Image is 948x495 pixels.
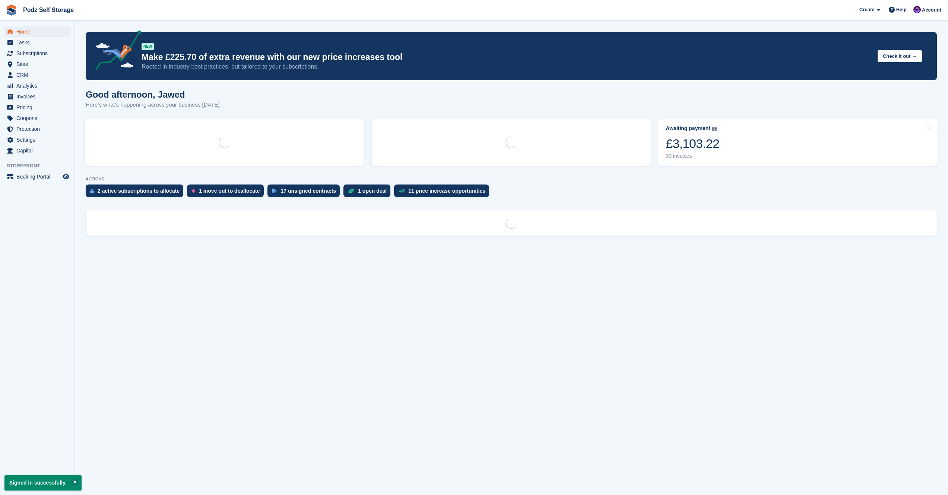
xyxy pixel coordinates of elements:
a: menu [4,37,70,48]
span: CRM [16,70,61,80]
a: menu [4,81,70,91]
span: Booking Portal [16,171,61,182]
img: Jawed Chowdhary [913,6,921,13]
p: Rooted in industry best practices, but tailored to your subscriptions. [142,63,872,71]
img: contract_signature_icon-13c848040528278c33f63329250d36e43548de30e8caae1d1a13099fd9432cc5.svg [272,189,277,193]
div: 1 open deal [358,188,387,194]
span: Help [896,6,907,13]
a: menu [4,102,70,113]
a: menu [4,135,70,145]
div: £3,103.22 [666,136,719,151]
img: active_subscription_to_allocate_icon-d502201f5373d7db506a760aba3b589e785aa758c864c3986d89f69b8ff3... [90,189,94,193]
div: 2 active subscriptions to allocate [98,188,180,194]
div: Awaiting payment [666,125,710,132]
span: Pricing [16,102,61,113]
h1: Good afternoon, Jawed [86,89,220,100]
span: Subscriptions [16,48,61,59]
span: Analytics [16,81,61,91]
a: 2 active subscriptions to allocate [86,185,187,201]
a: 11 price increase opportunities [394,185,493,201]
img: move_outs_to_deallocate_icon-f764333ba52eb49d3ac5e1228854f67142a1ed5810a6f6cc68b1a99e826820c5.svg [191,189,195,193]
button: Check it out → [878,50,922,62]
span: Invoices [16,91,61,102]
img: stora-icon-8386f47178a22dfd0bd8f6a31ec36ba5ce8667c1dd55bd0f319d3a0aa187defe.svg [6,4,17,16]
span: Protection [16,124,61,134]
a: 1 open deal [343,185,394,201]
img: price_increase_opportunities-93ffe204e8149a01c8c9dc8f82e8f89637d9d84a8eef4429ea346261dce0b2c0.svg [399,189,405,193]
span: Capital [16,145,61,156]
span: Settings [16,135,61,145]
div: 11 price increase opportunities [408,188,485,194]
img: deal-1b604bf984904fb50ccaf53a9ad4b4a5d6e5aea283cecdc64d6e3604feb123c2.svg [348,188,354,193]
img: price-adjustments-announcement-icon-8257ccfd72463d97f412b2fc003d46551f7dbcb40ab6d574587a9cd5c0d94... [89,30,141,73]
span: Create [859,6,874,13]
div: NEW [142,43,154,50]
a: menu [4,113,70,123]
span: Sites [16,59,61,69]
span: Tasks [16,37,61,48]
a: 17 unsigned contracts [267,185,344,201]
a: menu [4,70,70,80]
span: Account [922,6,941,14]
div: 17 unsigned contracts [281,188,336,194]
a: menu [4,171,70,182]
p: Make £225.70 of extra revenue with our new price increases tool [142,52,872,63]
p: ACTIONS [86,177,937,182]
a: menu [4,91,70,102]
span: Storefront [7,162,74,170]
p: Here's what's happening across your business [DATE] [86,101,220,109]
div: 1 move out to deallocate [199,188,260,194]
a: menu [4,48,70,59]
a: menu [4,145,70,156]
div: 30 invoices [666,153,719,159]
a: 1 move out to deallocate [187,185,267,201]
span: Home [16,26,61,37]
p: Signed in successfully. [4,475,82,491]
a: Awaiting payment £3,103.22 30 invoices [658,119,938,166]
a: Podz Self Storage [20,4,77,16]
img: icon-info-grey-7440780725fd019a000dd9b08b2336e03edf1995a4989e88bcd33f0948082b44.svg [712,127,717,131]
a: menu [4,59,70,69]
a: Preview store [61,172,70,181]
a: menu [4,26,70,37]
a: menu [4,124,70,134]
span: Coupons [16,113,61,123]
